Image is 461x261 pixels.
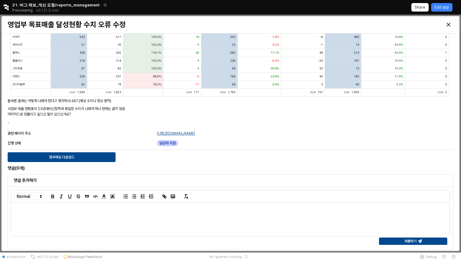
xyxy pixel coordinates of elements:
button: 제출하기 [379,238,447,245]
p: Share [415,5,425,10]
button: Releases and History [33,6,62,15]
p: 첨부파일 다운로드 [49,155,74,160]
div: Previewing v0.1.21 (Live) [12,6,62,15]
button: v0.1.21 (Live) [28,252,61,261]
p: Edit app [434,5,449,10]
button: Close [444,20,453,30]
p: 제출하기 [404,239,416,244]
button: History [439,252,449,261]
h6: 댓글(0개) [8,165,303,171]
span: production [7,254,26,259]
h6: 댓글 추가하기 [14,178,447,183]
p: v0.1.21 (Live) [36,8,59,13]
span: 관련 페이지 주소 [8,131,31,136]
button: Add app to favorites [102,2,108,8]
span: Previewing [12,7,33,13]
button: Multipage Feedback [61,252,105,261]
button: Edit app [431,3,452,12]
span: 21. 버그 제보_개선 요청/reports_management [12,2,100,8]
p: .. [8,119,453,125]
h3: 영업부 목표매출 달성현황 수치 오류 수정 [8,20,341,29]
button: Debug [417,252,439,261]
span: 담당자 지정 [159,140,176,146]
span: v0.1.21 (Live) [35,254,58,259]
span: Debug [426,254,437,259]
span: No queries running [209,254,242,259]
button: Help [449,252,459,261]
a: [URL][DOMAIN_NAME] [157,131,195,136]
button: Share app [411,3,429,12]
p: Multipage Feedback [68,254,102,259]
p: 사업부 매출 현황표의 23년대비신장액과 동일한 수치가 나와야 하나 현재는 같지 않음 [8,106,453,111]
button: Reset app state [243,255,249,259]
span: 진행 상태 [8,141,21,145]
button: 첨부파일 다운로드 [8,152,116,162]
